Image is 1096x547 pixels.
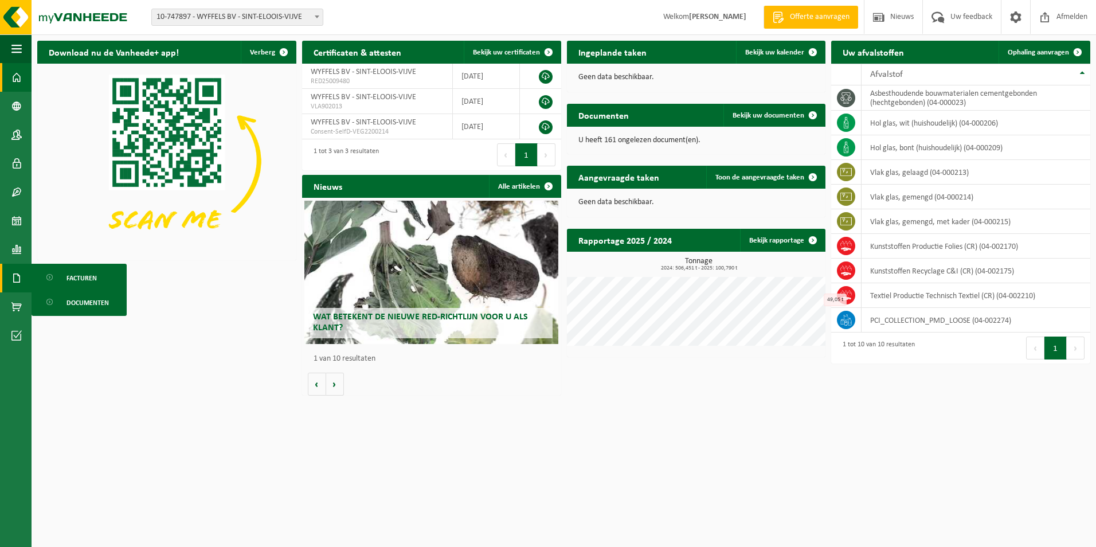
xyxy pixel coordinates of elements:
[1044,337,1067,360] button: 1
[308,142,379,167] div: 1 tot 3 van 3 resultaten
[870,70,903,79] span: Afvalstof
[723,104,824,127] a: Bekijk uw documenten
[733,112,804,119] span: Bekijk uw documenten
[764,6,858,29] a: Offerte aanvragen
[453,89,520,114] td: [DATE]
[740,229,824,252] a: Bekijk rapportage
[241,41,295,64] button: Verberg
[706,166,824,189] a: Toon de aangevraagde taken
[37,41,190,63] h2: Download nu de Vanheede+ app!
[862,259,1090,283] td: Kunststoffen Recyclage C&I (CR) (04-002175)
[862,185,1090,209] td: vlak glas, gemengd (04-000214)
[736,41,824,64] a: Bekijk uw kalender
[567,41,658,63] h2: Ingeplande taken
[862,135,1090,160] td: hol glas, bont (huishoudelijk) (04-000209)
[862,308,1090,333] td: PCI_COLLECTION_PMD_LOOSE (04-002274)
[311,77,444,86] span: RED25009480
[715,174,804,181] span: Toon de aangevraagde taken
[787,11,852,23] span: Offerte aanvragen
[311,127,444,136] span: Consent-SelfD-VEG2200214
[862,283,1090,308] td: Textiel Productie Technisch Textiel (CR) (04-002210)
[313,312,528,333] span: Wat betekent de nieuwe RED-richtlijn voor u als klant?
[567,104,640,126] h2: Documenten
[66,292,109,314] span: Documenten
[314,355,555,363] p: 1 van 10 resultaten
[538,143,555,166] button: Next
[489,175,560,198] a: Alle artikelen
[862,209,1090,234] td: vlak glas, gemengd, met kader (04-000215)
[1008,49,1069,56] span: Ophaling aanvragen
[573,257,826,271] h3: Tonnage
[862,85,1090,111] td: asbesthoudende bouwmaterialen cementgebonden (hechtgebonden) (04-000023)
[250,49,275,56] span: Verberg
[326,373,344,396] button: Volgende
[862,234,1090,259] td: Kunststoffen Productie Folies (CR) (04-002170)
[453,64,520,89] td: [DATE]
[37,64,296,258] img: Download de VHEPlus App
[34,291,124,313] a: Documenten
[34,267,124,288] a: Facturen
[689,13,746,21] strong: [PERSON_NAME]
[862,111,1090,135] td: hol glas, wit (huishoudelijk) (04-000206)
[567,166,671,188] h2: Aangevraagde taken
[1067,337,1085,360] button: Next
[862,160,1090,185] td: vlak glas, gelaagd (04-000213)
[302,41,413,63] h2: Certificaten & attesten
[831,41,915,63] h2: Uw afvalstoffen
[497,143,515,166] button: Previous
[573,265,826,271] span: 2024: 506,451 t - 2025: 100,790 t
[304,201,558,344] a: Wat betekent de nieuwe RED-richtlijn voor u als klant?
[453,114,520,139] td: [DATE]
[473,49,540,56] span: Bekijk uw certificaten
[999,41,1089,64] a: Ophaling aanvragen
[515,143,538,166] button: 1
[745,49,804,56] span: Bekijk uw kalender
[302,175,354,197] h2: Nieuws
[464,41,560,64] a: Bekijk uw certificaten
[311,102,444,111] span: VLA902013
[837,335,915,361] div: 1 tot 10 van 10 resultaten
[66,267,97,289] span: Facturen
[152,9,323,25] span: 10-747897 - WYFFELS BV - SINT-ELOOIS-VIJVE
[578,136,815,144] p: U heeft 161 ongelezen document(en).
[824,294,847,306] div: 49,05 t
[578,73,815,81] p: Geen data beschikbaar.
[578,198,815,206] p: Geen data beschikbaar.
[311,68,416,76] span: WYFFELS BV - SINT-ELOOIS-VIJVE
[311,93,416,101] span: WYFFELS BV - SINT-ELOOIS-VIJVE
[311,118,416,127] span: WYFFELS BV - SINT-ELOOIS-VIJVE
[308,373,326,396] button: Vorige
[1026,337,1044,360] button: Previous
[567,229,683,251] h2: Rapportage 2025 / 2024
[151,9,323,26] span: 10-747897 - WYFFELS BV - SINT-ELOOIS-VIJVE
